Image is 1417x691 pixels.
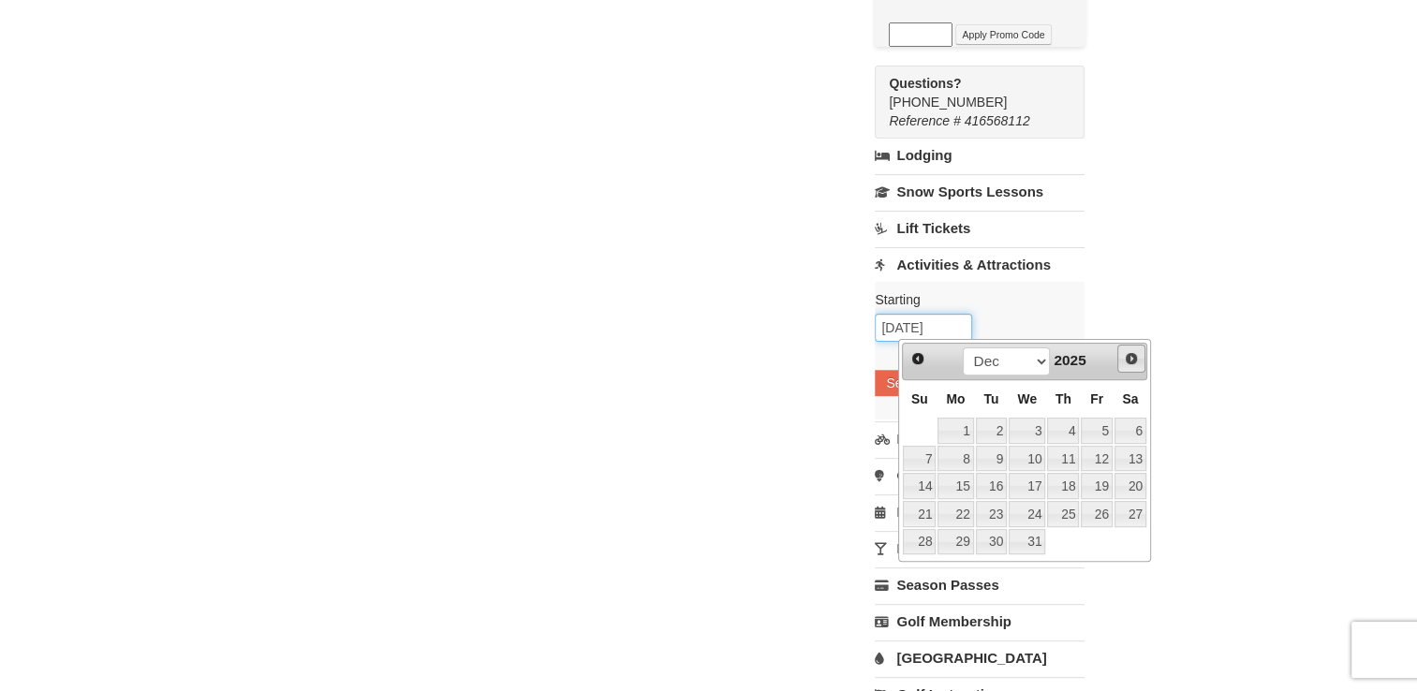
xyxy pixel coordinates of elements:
button: Apply Promo Code [955,24,1051,45]
a: 11 [1047,446,1079,472]
label: Starting [875,290,1070,309]
a: 23 [976,501,1008,527]
a: 19 [1081,473,1113,499]
span: Tuesday [983,391,998,406]
a: Prev [905,345,931,372]
span: Saturday [1122,391,1138,406]
strong: Questions? [889,76,961,91]
a: 24 [1009,501,1045,527]
span: Thursday [1055,391,1071,406]
a: 8 [937,446,973,472]
a: 10 [1009,446,1045,472]
span: 2025 [1054,352,1085,368]
a: 16 [976,473,1008,499]
a: Events [875,494,1084,529]
a: Lodging [875,139,1084,172]
a: 4 [1047,418,1079,444]
a: 20 [1114,473,1146,499]
span: Friday [1090,391,1103,406]
span: Sunday [911,391,928,406]
span: Prev [910,351,925,366]
a: Snow Sports Lessons [875,174,1084,209]
span: [PHONE_NUMBER] [889,74,1050,110]
a: 15 [937,473,973,499]
a: 29 [937,529,973,555]
a: 28 [903,529,936,555]
span: Wednesday [1017,391,1037,406]
a: 22 [937,501,973,527]
a: 7 [903,446,936,472]
a: 1 [937,418,973,444]
a: Golf [875,458,1084,493]
a: 5 [1081,418,1113,444]
a: 21 [903,501,936,527]
button: Search [875,370,938,396]
span: Next [1124,351,1139,366]
a: 27 [1114,501,1146,527]
span: Reference # [889,113,960,128]
a: 26 [1081,501,1113,527]
a: Golf Membership [875,604,1084,639]
a: 31 [1009,529,1045,555]
a: 30 [976,529,1008,555]
a: 6 [1114,418,1146,444]
a: Biking [875,421,1084,456]
a: Dining Events [875,531,1084,566]
a: Activities & Attractions [875,247,1084,282]
a: 3 [1009,418,1045,444]
a: 25 [1047,501,1079,527]
a: 9 [976,446,1008,472]
a: 12 [1081,446,1113,472]
a: Season Passes [875,567,1084,602]
a: Next [1117,345,1145,373]
span: 416568112 [965,113,1030,128]
a: 18 [1047,473,1079,499]
span: Monday [946,391,965,406]
a: [GEOGRAPHIC_DATA] [875,640,1084,675]
a: 14 [903,473,936,499]
a: 2 [976,418,1008,444]
a: 13 [1114,446,1146,472]
a: Lift Tickets [875,211,1084,245]
a: 17 [1009,473,1045,499]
